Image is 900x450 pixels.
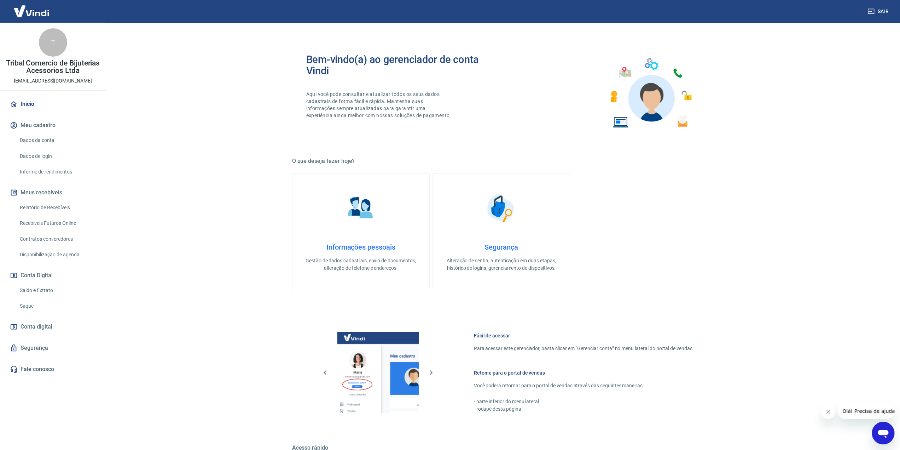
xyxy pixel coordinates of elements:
span: Conta digital [21,322,52,332]
img: Informações pessoais [343,190,378,226]
iframe: Mensagem da empresa [838,403,894,419]
a: Segurança [8,340,97,356]
a: Informe de rendimentos [17,165,97,179]
p: - rodapé desta página [474,405,694,413]
a: Saldo e Extrato [17,283,97,298]
img: Imagem da dashboard mostrando o botão de gerenciar conta na sidebar no lado esquerdo [337,332,419,413]
p: Gestão de dados cadastrais, envio de documentos, alteração de telefone e endereços. [304,257,418,272]
a: Contratos com credores [17,232,97,246]
img: Imagem de um avatar masculino com diversos icones exemplificando as funcionalidades do gerenciado... [604,54,697,132]
h6: Retorne para o portal de vendas [474,369,694,376]
a: Informações pessoaisInformações pessoaisGestão de dados cadastrais, envio de documentos, alteraçã... [292,173,430,289]
a: Disponibilização de agenda [17,247,97,262]
a: Recebíveis Futuros Online [17,216,97,230]
iframe: Fechar mensagem [821,405,835,419]
iframe: Botão para abrir a janela de mensagens [872,422,894,444]
a: Saque [17,299,97,313]
a: Dados da conta [17,133,97,148]
h4: Informações pessoais [304,243,418,251]
p: Para acessar este gerenciador, basta clicar em “Gerenciar conta” no menu lateral do portal de ven... [474,345,694,352]
a: Dados de login [17,149,97,164]
p: [EMAIL_ADDRESS][DOMAIN_NAME] [14,77,92,85]
p: Tribal Comercio de Bijuterias Acessorios Ltda [6,59,100,74]
div: T [39,28,67,57]
h5: O que deseja fazer hoje? [292,158,711,165]
p: Você poderá retornar para o portal de vendas através das seguintes maneiras: [474,382,694,389]
p: - parte inferior do menu lateral [474,398,694,405]
button: Conta Digital [8,268,97,283]
a: Fale conosco [8,361,97,377]
h6: Fácil de acessar [474,332,694,339]
p: Alteração de senha, autenticação em duas etapas, histórico de logins, gerenciamento de dispositivos. [444,257,558,272]
a: Relatório de Recebíveis [17,200,97,215]
a: SegurançaSegurançaAlteração de senha, autenticação em duas etapas, histórico de logins, gerenciam... [432,173,570,289]
h4: Segurança [444,243,558,251]
a: Conta digital [8,319,97,335]
p: Aqui você pode consultar e atualizar todos os seus dados cadastrais de forma fácil e rápida. Mant... [306,91,453,119]
span: Olá! Precisa de ajuda? [4,5,59,11]
a: Início [8,96,97,112]
button: Sair [866,5,892,18]
img: Segurança [483,190,519,226]
button: Meu cadastro [8,118,97,133]
button: Meus recebíveis [8,185,97,200]
img: Vindi [8,0,54,22]
h2: Bem-vindo(a) ao gerenciador de conta Vindi [306,54,501,76]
